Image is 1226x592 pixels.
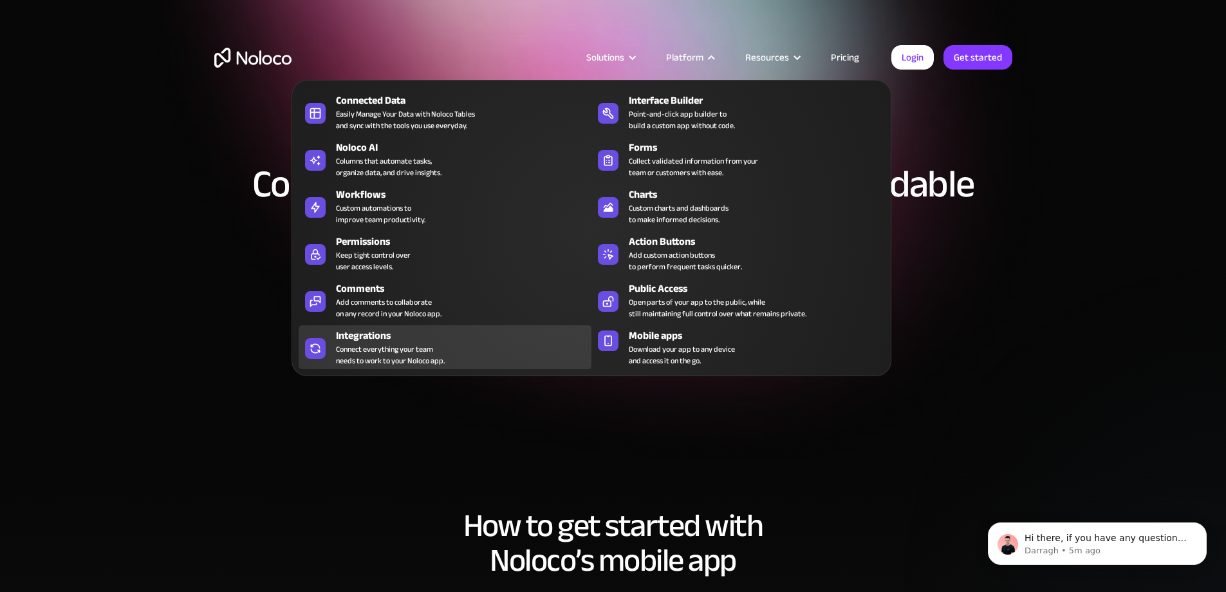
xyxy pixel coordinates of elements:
[629,202,729,225] div: Custom charts and dashboards to make informed decisions.
[336,249,411,272] div: Keep tight control over user access levels.
[629,249,742,272] div: Add custom action buttons to perform frequent tasks quicker.
[629,343,735,367] span: Download your app to any device and access it on the go.
[214,48,292,68] a: home
[650,49,729,66] div: Platform
[745,49,789,66] div: Resources
[336,328,597,343] div: Integrations
[629,108,735,131] div: Point-and-click app builder to build a custom app without code.
[336,93,597,108] div: Connected Data
[969,495,1226,586] iframe: Intercom notifications message
[591,90,884,134] a: Interface BuilderPoint-and-click app builder tobuild a custom app without code.
[336,234,597,249] div: Permissions
[336,108,475,131] div: Easily Manage Your Data with Noloco Tables and sync with the tools you use everyday.
[299,231,591,275] a: PermissionsKeep tight control overuser access levels.
[336,155,441,178] div: Columns that automate tasks, organize data, and drive insights.
[292,62,891,376] nav: Platform
[336,140,597,155] div: Noloco AI
[214,142,1012,152] h1: Download Your App on Any Device
[336,296,441,320] div: Add comments to collaborate on any record in your Noloco app.
[586,49,624,66] div: Solutions
[629,234,890,249] div: Action Buttons
[591,325,884,369] a: Mobile appsDownload your app to any deviceand access it on the go.
[629,140,890,155] div: Forms
[299,278,591,322] a: CommentsAdd comments to collaborateon any record in your Noloco app.
[336,281,597,296] div: Comments
[666,49,703,66] div: Platform
[336,187,597,202] div: Workflows
[629,296,806,320] div: Open parts of your app to the public, while still maintaining full control over what remains priv...
[299,90,591,134] a: Connected DataEasily Manage Your Data with Noloco Tablesand sync with the tools you use everyday.
[299,325,591,369] a: IntegrationsConnect everything your teamneeds to work to your Noloco app.
[629,155,758,178] div: Collect validated information from your team or customers with ease.
[591,231,884,275] a: Action ButtonsAdd custom action buttonsto perform frequent tasks quicker.
[629,281,890,296] div: Public Access
[570,49,650,66] div: Solutions
[299,137,591,181] a: Noloco AIColumns that automate tasks,organize data, and drive insights.
[299,184,591,228] a: WorkflowsCustom automations toimprove team productivity.
[214,508,1012,578] h2: How to get started with Noloco’s mobile app
[336,202,425,225] div: Custom automations to improve team productivity.
[591,278,884,322] a: Public AccessOpen parts of your app to the public, whilestill maintaining full control over what ...
[815,49,875,66] a: Pricing
[336,343,445,367] div: Connect everything your team needs to work to your Noloco app.
[729,49,815,66] div: Resources
[629,328,890,343] div: Mobile apps
[214,165,1012,242] h2: Convert Your Business App into a Downloadable Mobile Experience
[629,93,890,108] div: Interface Builder
[943,45,1012,70] a: Get started
[629,187,890,202] div: Charts
[591,184,884,228] a: ChartsCustom charts and dashboardsto make informed decisions.
[891,45,934,70] a: Login
[591,137,884,181] a: FormsCollect validated information from yourteam or customers with ease.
